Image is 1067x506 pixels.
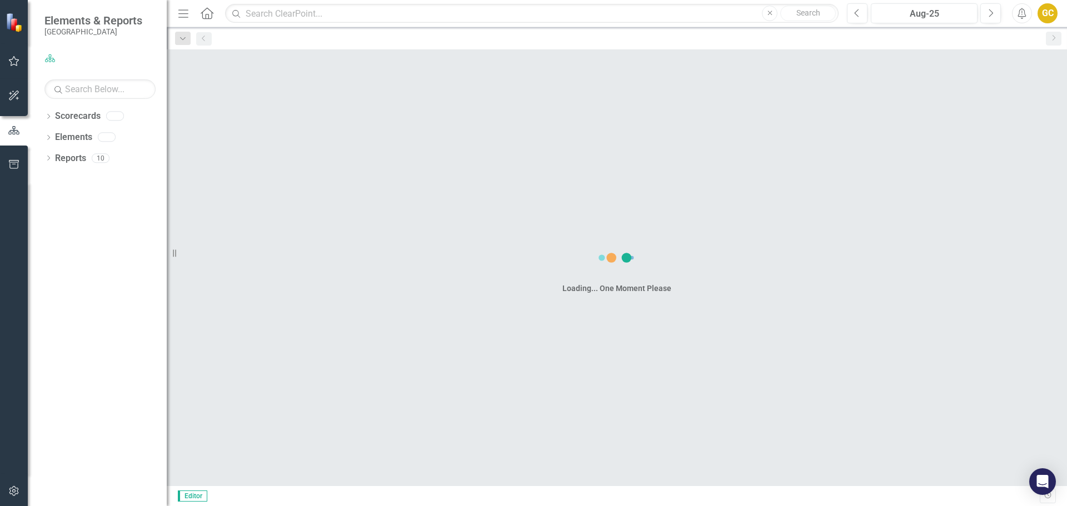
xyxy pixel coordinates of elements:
div: Loading... One Moment Please [562,283,671,294]
span: Search [796,8,820,17]
small: [GEOGRAPHIC_DATA] [44,27,142,36]
button: Search [780,6,836,21]
button: Aug-25 [871,3,978,23]
div: 10 [92,153,109,163]
a: Elements [55,131,92,144]
span: Editor [178,490,207,502]
div: Aug-25 [875,7,974,21]
button: GC [1038,3,1058,23]
a: Reports [55,152,86,165]
div: Open Intercom Messenger [1029,468,1056,495]
input: Search Below... [44,79,156,99]
span: Elements & Reports [44,14,142,27]
input: Search ClearPoint... [225,4,839,23]
a: Scorecards [55,110,101,123]
img: ClearPoint Strategy [6,13,25,32]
